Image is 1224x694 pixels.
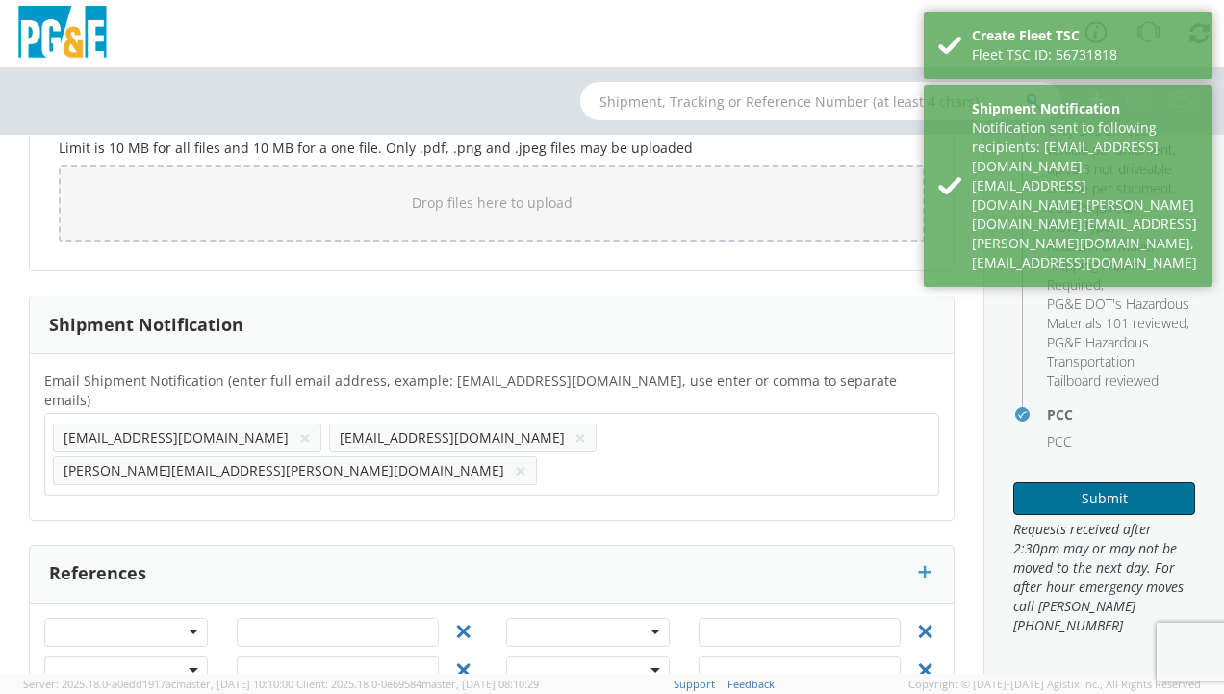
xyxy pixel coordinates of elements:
span: [EMAIL_ADDRESS][DOMAIN_NAME] [340,428,565,447]
span: master, [DATE] 10:10:00 [176,677,293,691]
h3: References [49,564,146,583]
span: Server: 2025.18.0-a0edd1917ac [23,677,293,691]
span: Client: 2025.18.0-0e69584 [296,677,539,691]
div: Shipment Notification [972,99,1198,118]
button: × [574,426,586,450]
h5: Limit is 10 MB for all files and 10 MB for a one file. Only .pdf, .png and .jpeg files may be upl... [59,141,925,155]
span: Requests received after 2:30pm may or may not be moved to the next day. For after hour emergency ... [1013,520,1195,635]
input: Shipment, Tracking or Reference Number (at least 4 chars) [580,82,1061,120]
span: [PERSON_NAME][EMAIL_ADDRESS][PERSON_NAME][DOMAIN_NAME] [64,461,504,479]
button: × [299,426,311,450]
span: PG&E Hazardous Transportation Tailboard reviewed [1047,333,1159,390]
span: Email Shipment Notification (enter full email address, example: jdoe01@agistix.com, use enter or ... [44,372,897,409]
a: Feedback [727,677,775,691]
a: Support [674,677,715,691]
img: pge-logo-06675f144f4cfa6a6814.png [14,6,111,63]
h3: Shipment Notification [49,316,243,335]
span: PG&E DOT's Hazardous Materials 101 reviewed [1047,295,1189,332]
span: [EMAIL_ADDRESS][DOMAIN_NAME] [64,428,289,447]
h4: PCC [1047,407,1195,422]
button: Submit [1013,482,1195,515]
button: × [515,459,526,482]
span: Copyright © [DATE]-[DATE] Agistix Inc., All Rights Reserved [908,677,1201,692]
span: PCC [1047,432,1072,450]
div: Notification sent to following recipients: [EMAIL_ADDRESS][DOMAIN_NAME],[EMAIL_ADDRESS][DOMAIN_NA... [972,118,1198,272]
li: , [1047,295,1190,333]
div: Fleet TSC ID: 56731818 [972,45,1198,64]
div: Create Fleet TSC [972,26,1198,45]
span: master, [DATE] 08:10:29 [421,677,539,691]
span: Drop files here to upload [412,193,573,212]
